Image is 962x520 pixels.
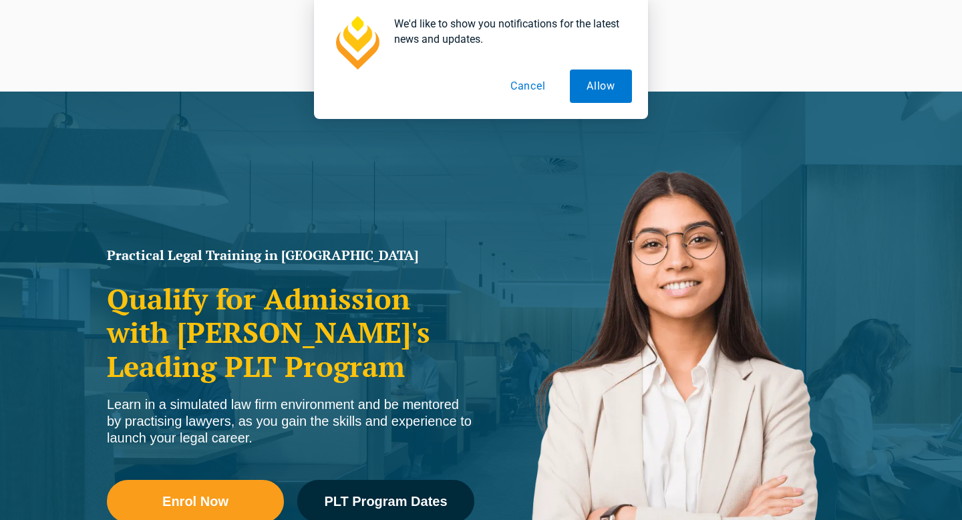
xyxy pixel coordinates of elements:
img: notification icon [330,16,383,70]
div: We'd like to show you notifications for the latest news and updates. [383,16,632,47]
span: PLT Program Dates [324,495,447,508]
button: Allow [570,70,632,103]
h1: Practical Legal Training in [GEOGRAPHIC_DATA] [107,249,474,262]
div: Learn in a simulated law firm environment and be mentored by practising lawyers, as you gain the ... [107,396,474,446]
h2: Qualify for Admission with [PERSON_NAME]'s Leading PLT Program [107,282,474,383]
button: Cancel [494,70,563,103]
span: Enrol Now [162,495,228,508]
